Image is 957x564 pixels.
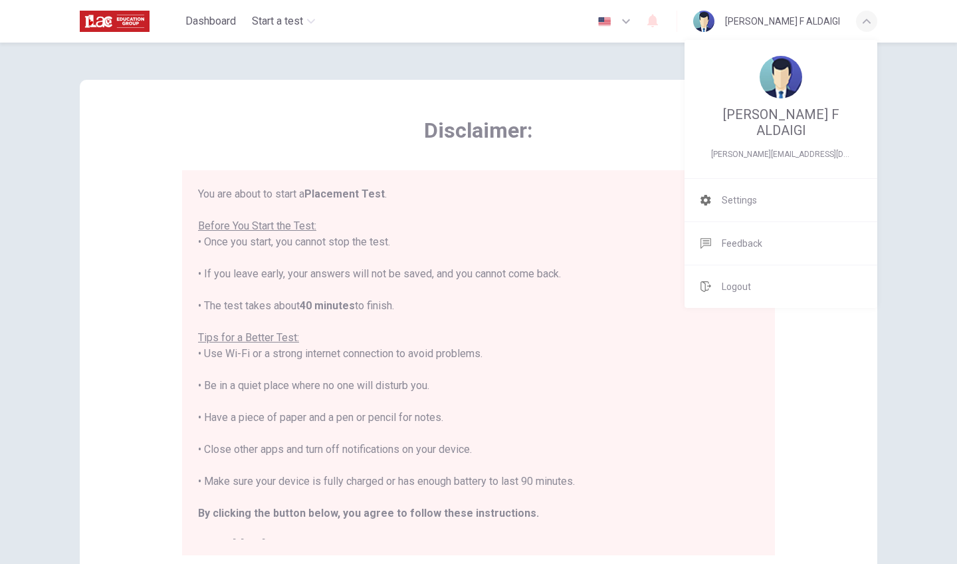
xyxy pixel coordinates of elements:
[700,146,861,162] span: abood.mansor999@gmail.com
[722,235,762,251] span: Feedback
[722,192,757,208] span: Settings
[760,56,802,98] img: Profile picture
[722,279,751,295] span: Logout
[685,179,877,221] a: Settings
[700,106,861,138] span: [PERSON_NAME] F ALDAIGI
